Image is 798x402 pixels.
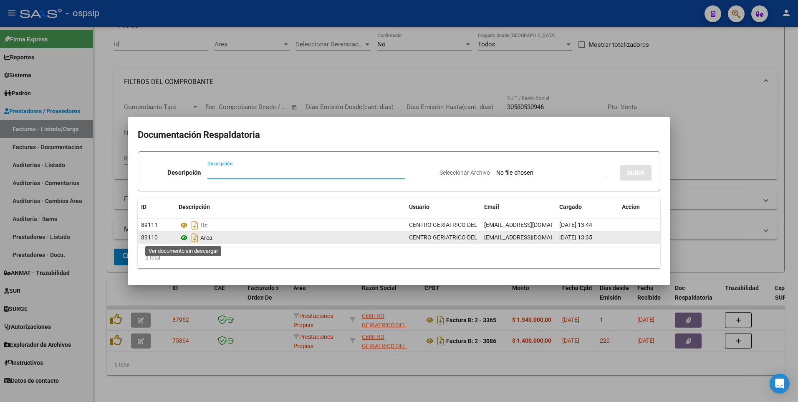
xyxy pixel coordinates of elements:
i: Descargar documento [189,219,200,232]
span: CENTRO GERIATRICO DEL OESTE SOCIEDAD ANONIMA - [409,234,556,241]
span: Descripción [179,204,210,210]
div: Hc [179,219,402,232]
span: [EMAIL_ADDRESS][DOMAIN_NAME] [484,221,577,228]
datatable-header-cell: ID [138,198,175,216]
div: 2 total [138,247,660,268]
span: 89110 [141,234,158,241]
p: Descripción [167,168,201,178]
div: Open Intercom Messenger [770,374,790,394]
span: SUBIR [627,169,645,177]
span: [EMAIL_ADDRESS][DOMAIN_NAME] [484,234,577,241]
span: [DATE] 13:35 [559,234,592,241]
button: SUBIR [620,165,652,181]
h2: Documentación Respaldatoria [138,127,660,143]
span: Cargado [559,204,582,210]
span: 89111 [141,221,158,228]
span: Accion [622,204,640,210]
datatable-header-cell: Email [481,198,556,216]
datatable-header-cell: Accion [619,198,660,216]
span: Usuario [409,204,429,210]
span: Seleccionar Archivo [439,169,490,176]
datatable-header-cell: Descripción [175,198,406,216]
span: [DATE] 13:44 [559,221,592,228]
span: ID [141,204,146,210]
span: CENTRO GERIATRICO DEL OESTE SOCIEDAD ANONIMA - [409,221,556,228]
div: Arca [179,231,402,244]
datatable-header-cell: Usuario [406,198,481,216]
i: Descargar documento [189,231,200,244]
datatable-header-cell: Cargado [556,198,619,216]
span: Email [484,204,499,210]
